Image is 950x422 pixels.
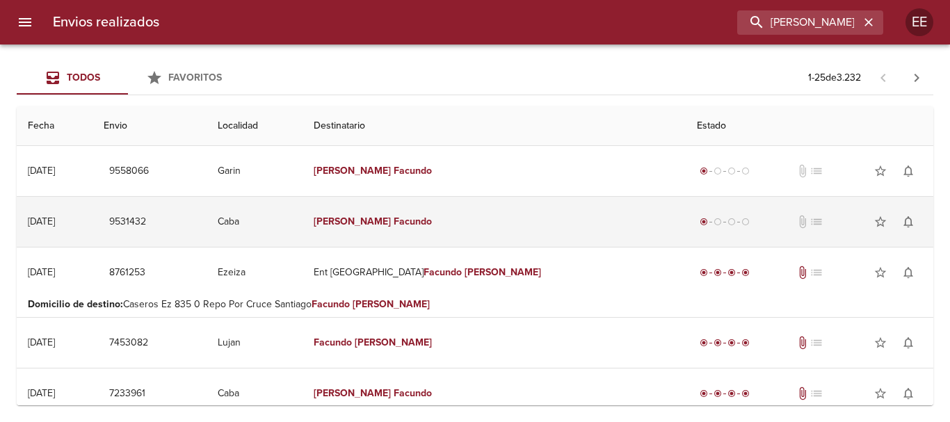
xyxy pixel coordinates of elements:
[312,298,350,310] em: Facundo
[714,167,722,175] span: radio_button_unchecked
[810,164,823,178] span: No tiene pedido asociado
[741,339,750,347] span: radio_button_checked
[741,167,750,175] span: radio_button_unchecked
[894,380,922,407] button: Activar notificaciones
[867,380,894,407] button: Agregar a favoritos
[109,334,148,352] span: 7453082
[207,197,303,247] td: Caba
[727,389,736,398] span: radio_button_checked
[894,259,922,286] button: Activar notificaciones
[873,387,887,400] span: star_border
[727,167,736,175] span: radio_button_unchecked
[207,146,303,196] td: Garin
[741,389,750,398] span: radio_button_checked
[894,329,922,357] button: Activar notificaciones
[168,72,222,83] span: Favoritos
[394,216,432,227] em: Facundo
[109,213,146,231] span: 9531432
[53,11,159,33] h6: Envios realizados
[867,329,894,357] button: Agregar a favoritos
[8,6,42,39] button: menu
[207,368,303,419] td: Caba
[314,387,391,399] em: [PERSON_NAME]
[873,215,887,229] span: star_border
[686,106,933,146] th: Estado
[700,218,708,226] span: radio_button_checked
[700,268,708,277] span: radio_button_checked
[314,336,352,348] em: Facundo
[353,298,430,310] em: [PERSON_NAME]
[207,318,303,368] td: Lujan
[303,247,686,298] td: Ent [GEOGRAPHIC_DATA]
[796,336,810,350] span: Tiene documentos adjuntos
[697,215,752,229] div: Generado
[92,106,207,146] th: Envio
[867,208,894,236] button: Agregar a favoritos
[394,387,432,399] em: Facundo
[697,336,752,350] div: Entregado
[207,106,303,146] th: Localidad
[901,336,915,350] span: notifications_none
[700,167,708,175] span: radio_button_checked
[810,387,823,400] span: No tiene pedido asociado
[900,61,933,95] span: Pagina siguiente
[104,159,154,184] button: 9558066
[109,385,145,403] span: 7233961
[714,218,722,226] span: radio_button_unchecked
[28,298,123,310] b: Domicilio de destino :
[796,266,810,279] span: Tiene documentos adjuntos
[810,266,823,279] span: No tiene pedido asociado
[808,71,861,85] p: 1 - 25 de 3.232
[867,259,894,286] button: Agregar a favoritos
[424,266,462,278] em: Facundo
[394,165,432,177] em: Facundo
[700,339,708,347] span: radio_button_checked
[905,8,933,36] div: Abrir información de usuario
[714,268,722,277] span: radio_button_checked
[465,266,542,278] em: [PERSON_NAME]
[796,387,810,400] span: Tiene documentos adjuntos
[901,387,915,400] span: notifications_none
[28,336,55,348] div: [DATE]
[104,260,151,286] button: 8761253
[873,266,887,279] span: star_border
[905,8,933,36] div: EE
[28,216,55,227] div: [DATE]
[28,165,55,177] div: [DATE]
[741,268,750,277] span: radio_button_checked
[894,208,922,236] button: Activar notificaciones
[697,387,752,400] div: Entregado
[714,339,722,347] span: radio_button_checked
[737,10,860,35] input: buscar
[314,165,391,177] em: [PERSON_NAME]
[28,387,55,399] div: [DATE]
[355,336,432,348] em: [PERSON_NAME]
[104,330,154,356] button: 7453082
[697,266,752,279] div: Entregado
[873,164,887,178] span: star_border
[727,339,736,347] span: radio_button_checked
[109,264,145,282] span: 8761253
[810,215,823,229] span: No tiene pedido asociado
[727,268,736,277] span: radio_button_checked
[796,164,810,178] span: No tiene documentos adjuntos
[303,106,686,146] th: Destinatario
[28,298,922,311] p: Caseros Ez 835 0 Repo Por Cruce Santiago
[104,209,152,235] button: 9531432
[109,163,149,180] span: 9558066
[741,218,750,226] span: radio_button_unchecked
[714,389,722,398] span: radio_button_checked
[867,70,900,84] span: Pagina anterior
[873,336,887,350] span: star_border
[901,164,915,178] span: notifications_none
[17,106,92,146] th: Fecha
[867,157,894,185] button: Agregar a favoritos
[314,216,391,227] em: [PERSON_NAME]
[17,61,239,95] div: Tabs Envios
[697,164,752,178] div: Generado
[894,157,922,185] button: Activar notificaciones
[28,266,55,278] div: [DATE]
[901,215,915,229] span: notifications_none
[901,266,915,279] span: notifications_none
[104,381,151,407] button: 7233961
